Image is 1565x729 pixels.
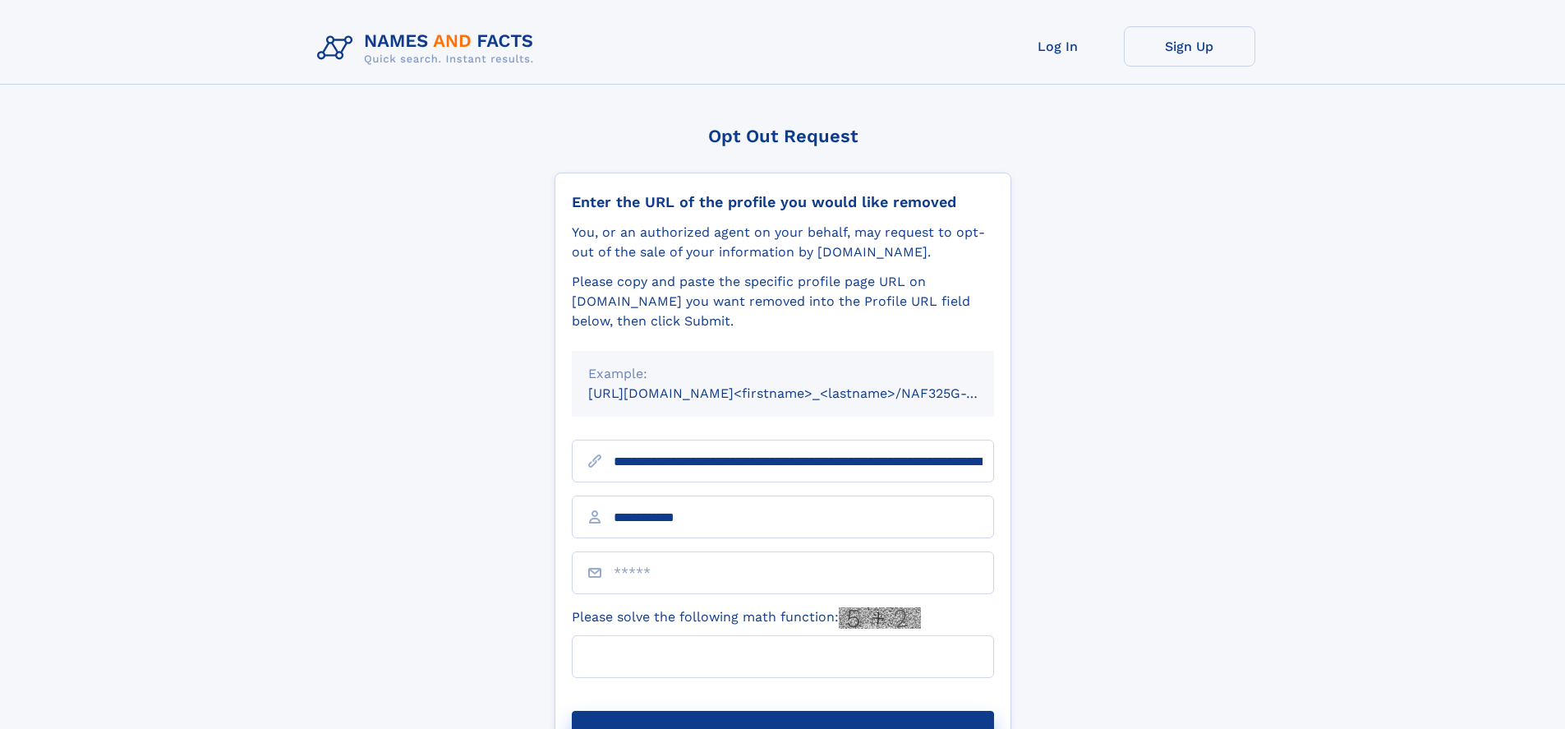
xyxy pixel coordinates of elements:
a: Sign Up [1124,26,1255,67]
img: Logo Names and Facts [311,26,547,71]
div: Please copy and paste the specific profile page URL on [DOMAIN_NAME] you want removed into the Pr... [572,272,994,331]
label: Please solve the following math function: [572,607,921,629]
small: [URL][DOMAIN_NAME]<firstname>_<lastname>/NAF325G-xxxxxxxx [588,385,1025,401]
div: Opt Out Request [555,126,1011,146]
div: You, or an authorized agent on your behalf, may request to opt-out of the sale of your informatio... [572,223,994,262]
div: Enter the URL of the profile you would like removed [572,193,994,211]
div: Example: [588,364,978,384]
a: Log In [992,26,1124,67]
